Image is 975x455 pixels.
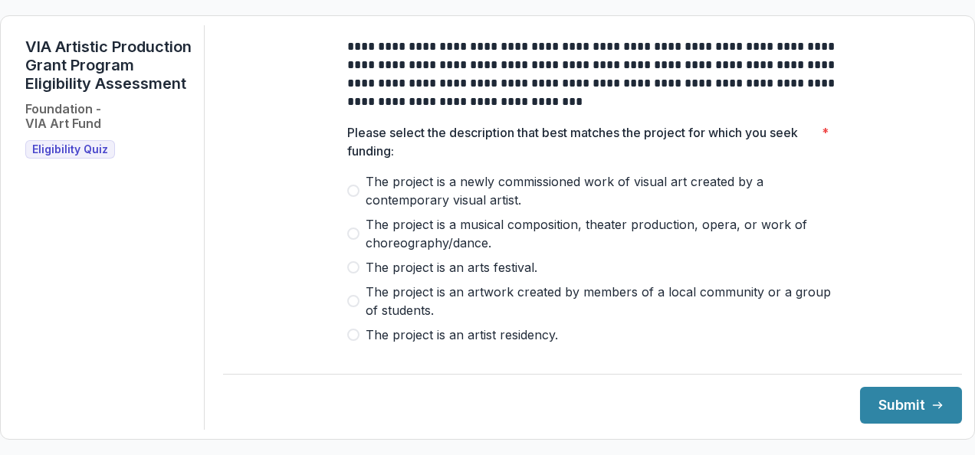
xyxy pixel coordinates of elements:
h2: Foundation - VIA Art Fund [25,102,101,131]
p: Please select the description that best matches the project for which you seek funding: [347,123,816,160]
span: The project is an artwork created by members of a local community or a group of students. [366,283,838,319]
button: Submit [860,387,962,424]
span: Eligibility Quiz [32,143,108,156]
span: The project is a newly commissioned work of visual art created by a contemporary visual artist. [366,172,838,209]
span: The project is an arts festival. [366,258,537,277]
h1: VIA Artistic Production Grant Program Eligibility Assessment [25,38,192,93]
span: The project is an artist residency. [366,326,558,344]
span: The project is a musical composition, theater production, opera, or work of choreography/dance. [366,215,838,252]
